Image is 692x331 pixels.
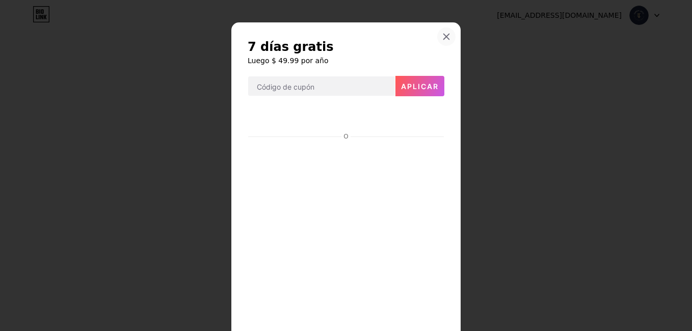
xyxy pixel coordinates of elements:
input: Código de cupón [248,76,395,97]
iframe: Cuadro de botón de pago seguro [248,105,444,129]
span: 7 días gratis [248,39,334,55]
button: Aplicar [395,76,444,96]
div: O [341,132,350,141]
span: Aplicar [401,82,439,91]
h6: Luego $ 49.99 por año [248,56,444,66]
